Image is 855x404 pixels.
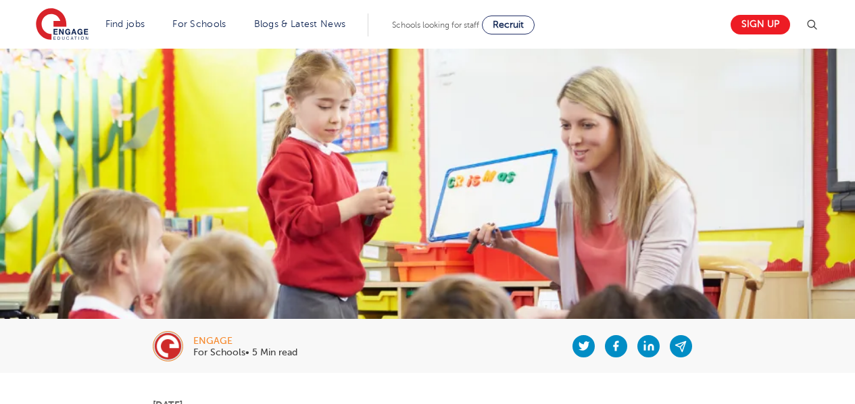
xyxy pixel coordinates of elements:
[36,8,89,42] img: Engage Education
[172,19,226,29] a: For Schools
[193,348,297,357] p: For Schools• 5 Min read
[493,20,524,30] span: Recruit
[731,15,790,34] a: Sign up
[392,20,479,30] span: Schools looking for staff
[254,19,346,29] a: Blogs & Latest News
[193,336,297,346] div: engage
[105,19,145,29] a: Find jobs
[482,16,535,34] a: Recruit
